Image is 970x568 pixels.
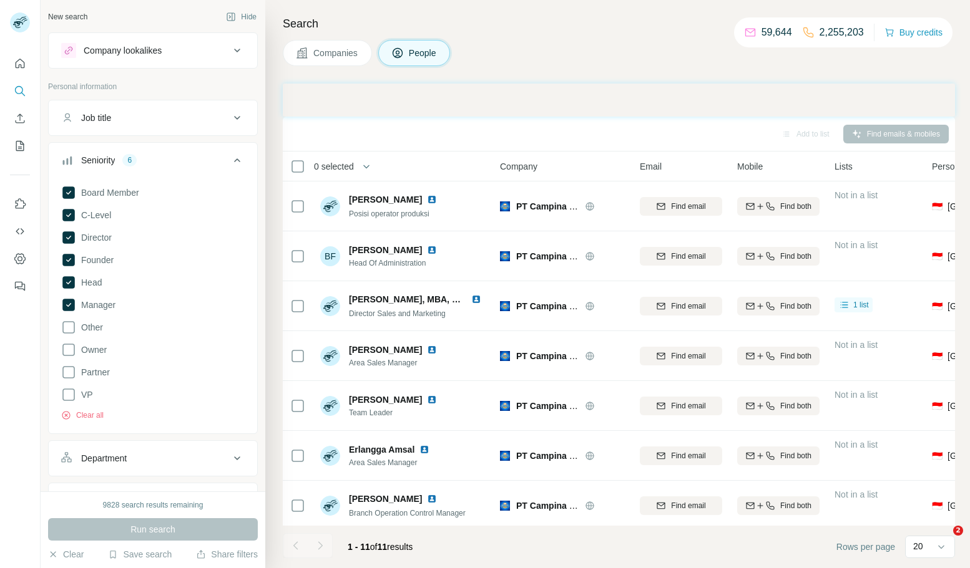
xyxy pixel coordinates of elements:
[737,397,820,415] button: Find both
[737,446,820,465] button: Find both
[427,245,437,255] img: LinkedIn logo
[76,321,103,334] span: Other
[737,247,820,266] button: Find both
[349,258,442,269] span: Head Of Administration
[640,160,662,173] span: Email
[76,186,139,199] span: Board Member
[348,542,413,552] span: results
[49,36,257,65] button: Company lookalikes
[76,344,107,356] span: Owner
[320,296,340,316] img: Avatar
[835,489,878,499] span: Not in a list
[348,542,370,552] span: 1 - 11
[122,155,137,166] div: 6
[780,400,811,412] span: Find both
[953,526,963,536] span: 2
[913,540,923,552] p: 20
[349,357,442,368] span: Area Sales Manager
[516,401,666,411] span: PT Campina Ice Cream Industry Tbk
[81,112,111,124] div: Job title
[427,195,437,205] img: LinkedIn logo
[427,345,437,355] img: LinkedIn logo
[349,244,422,256] span: [PERSON_NAME]
[500,451,510,461] img: Logo of PT Campina Ice Cream Industry Tbk
[516,201,666,211] span: PT Campina Ice Cream Industry Tbk
[370,542,378,552] span: of
[780,500,811,511] span: Find both
[320,246,340,266] div: BF
[49,486,257,516] button: Personal location
[671,251,705,262] span: Find email
[500,201,510,211] img: Logo of PT Campina Ice Cream Industry Tbk
[10,80,30,102] button: Search
[835,390,878,400] span: Not in a list
[48,11,87,22] div: New search
[76,299,115,311] span: Manager
[932,400,943,412] span: 🇮🇩
[516,251,666,261] span: PT Campina Ice Cream Industry Tbk
[81,452,127,465] div: Department
[516,451,666,461] span: PT Campina Ice Cream Industry Tbk
[640,496,722,515] button: Find email
[500,301,510,311] img: Logo of PT Campina Ice Cream Industry Tbk
[349,193,422,206] span: [PERSON_NAME]
[835,190,878,200] span: Not in a list
[48,81,258,92] p: Personal information
[737,160,763,173] span: Mobile
[283,84,955,117] iframe: Banner
[103,499,203,511] div: 9828 search results remaining
[780,251,811,262] span: Find both
[10,248,30,270] button: Dashboard
[516,501,666,511] span: PT Campina Ice Cream Industry Tbk
[516,301,666,311] span: PT Campina Ice Cream Industry Tbk
[349,294,573,304] span: [PERSON_NAME], MBA, CPM ([GEOGRAPHIC_DATA])
[932,200,943,213] span: 🇮🇩
[640,297,722,315] button: Find email
[320,446,340,466] img: Avatar
[762,25,792,40] p: 59,644
[500,160,537,173] span: Company
[349,443,414,456] span: Erlangga Amsal
[283,15,955,32] h4: Search
[61,410,104,421] button: Clear all
[640,247,722,266] button: Find email
[349,344,422,356] span: [PERSON_NAME]
[737,297,820,315] button: Find both
[835,160,853,173] span: Lists
[10,193,30,215] button: Use Surfe on LinkedIn
[409,47,438,59] span: People
[853,299,869,310] span: 1 list
[349,209,429,218] span: Posisi operator produksi
[349,393,422,406] span: [PERSON_NAME]
[640,397,722,415] button: Find email
[76,366,110,378] span: Partner
[836,541,895,553] span: Rows per page
[671,450,705,461] span: Find email
[780,350,811,362] span: Find both
[81,154,115,166] div: Seniority
[349,493,422,505] span: [PERSON_NAME]
[884,24,943,41] button: Buy credits
[780,301,811,312] span: Find both
[349,509,466,517] span: Branch Operation Control Manager
[10,107,30,130] button: Enrich CSV
[10,52,30,75] button: Quick start
[196,548,258,561] button: Share filters
[49,103,257,133] button: Job title
[313,47,359,59] span: Companies
[419,445,429,455] img: LinkedIn logo
[640,347,722,365] button: Find email
[671,301,705,312] span: Find email
[10,135,30,157] button: My lists
[820,25,864,40] p: 2,255,203
[320,396,340,416] img: Avatar
[349,407,442,418] span: Team Leader
[932,499,943,512] span: 🇮🇩
[640,197,722,216] button: Find email
[932,450,943,462] span: 🇮🇩
[10,275,30,297] button: Feedback
[500,251,510,261] img: Logo of PT Campina Ice Cream Industry Tbk
[780,450,811,461] span: Find both
[217,7,265,26] button: Hide
[349,309,446,318] span: Director Sales and Marketing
